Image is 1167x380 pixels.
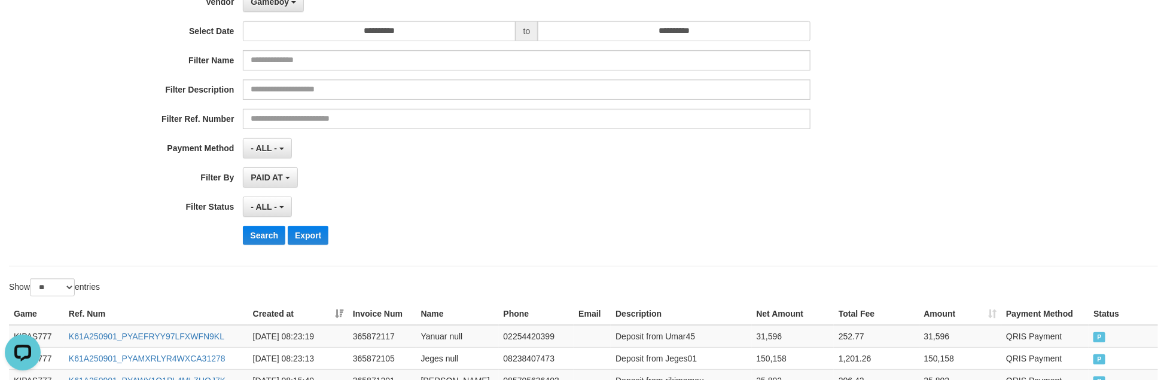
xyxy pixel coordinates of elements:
span: PAID [1093,332,1105,342]
td: 31,596 [752,325,834,348]
td: 365872105 [348,347,416,369]
span: PAID AT [251,173,282,182]
th: Phone [499,303,574,325]
td: Deposit from Jeges01 [611,347,751,369]
td: [DATE] 08:23:19 [248,325,348,348]
th: Net Amount [752,303,834,325]
th: Total Fee [834,303,919,325]
a: K61A250901_PYAEFRYY97LFXWFN9KL [69,332,224,341]
td: KIPAS777 [9,325,64,348]
span: - ALL - [251,143,277,153]
th: Created at: activate to sort column ascending [248,303,348,325]
button: PAID AT [243,167,297,188]
button: Search [243,226,285,245]
td: QRIS Payment [1001,347,1089,369]
td: 02254420399 [499,325,574,348]
td: [DATE] 08:23:13 [248,347,348,369]
th: Email [574,303,611,325]
button: Open LiveChat chat widget [5,5,41,41]
button: Export [288,226,328,245]
td: 150,158 [752,347,834,369]
th: Invoice Num [348,303,416,325]
th: Description [611,303,751,325]
td: 31,596 [919,325,1002,348]
th: Payment Method [1001,303,1089,325]
th: Amount: activate to sort column ascending [919,303,1002,325]
td: Yanuar null [416,325,499,348]
td: Deposit from Umar45 [611,325,751,348]
td: 1,201.26 [834,347,919,369]
span: to [516,21,538,41]
td: QRIS Payment [1001,325,1089,348]
td: 150,158 [919,347,1002,369]
th: Name [416,303,499,325]
th: Ref. Num [64,303,248,325]
td: 252.77 [834,325,919,348]
label: Show entries [9,278,100,296]
th: Status [1089,303,1158,325]
span: PAID [1093,354,1105,364]
button: - ALL - [243,197,291,217]
td: Jeges null [416,347,499,369]
a: K61A250901_PYAMXRLYR4WXCA31278 [69,354,226,363]
th: Game [9,303,64,325]
td: 08238407473 [499,347,574,369]
button: - ALL - [243,138,291,158]
select: Showentries [30,278,75,296]
span: - ALL - [251,202,277,212]
td: 365872117 [348,325,416,348]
